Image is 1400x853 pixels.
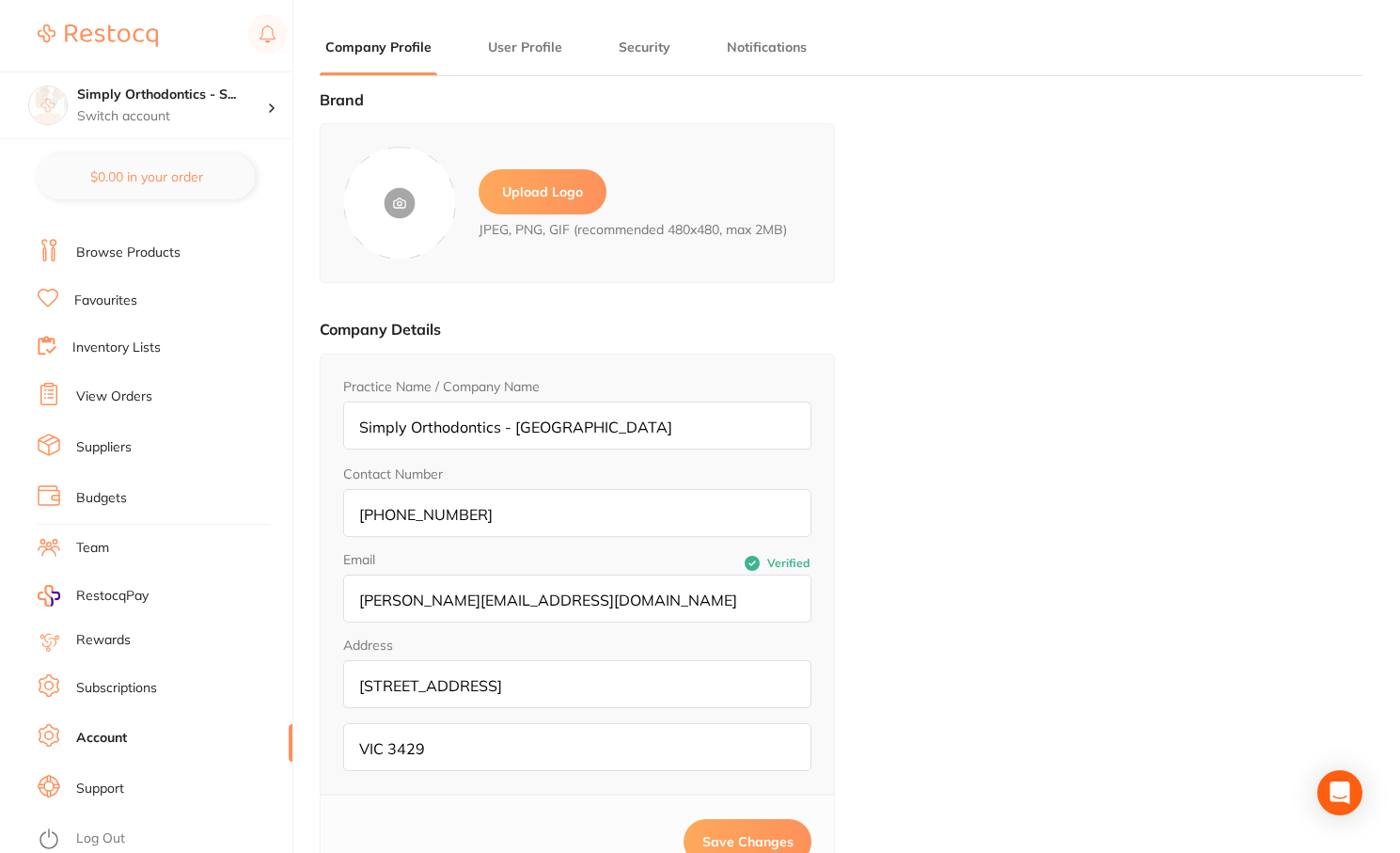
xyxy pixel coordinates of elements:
[767,557,810,570] span: Verified
[343,552,577,567] label: Email
[702,833,794,850] span: Save Changes
[76,780,124,798] a: Support
[721,39,812,56] button: Notifications
[76,387,152,406] a: View Orders
[77,107,267,126] p: Switch account
[343,466,443,482] label: Contact Number
[38,585,60,607] img: RestocqPay
[76,829,125,848] a: Log Out
[343,638,393,653] legend: Address
[76,438,132,457] a: Suppliers
[76,587,149,606] span: RestocqPay
[343,379,540,394] label: Practice Name / Company Name
[479,222,787,237] span: JPEG, PNG, GIF (recommended 480x480, max 2MB)
[320,39,437,56] button: Company Profile
[76,679,157,698] a: Subscriptions
[320,90,364,109] label: Brand
[38,24,158,47] img: Restocq Logo
[76,489,127,508] a: Budgets
[613,39,676,56] button: Security
[76,729,127,748] a: Account
[1317,770,1362,815] div: Open Intercom Messenger
[76,631,131,650] a: Rewards
[479,169,606,214] label: Upload Logo
[38,154,255,199] button: $0.00 in your order
[76,244,181,262] a: Browse Products
[38,585,149,607] a: RestocqPay
[77,86,267,104] h4: Simply Orthodontics - Sunbury
[29,87,67,124] img: Simply Orthodontics - Sunbury
[38,14,158,57] a: Restocq Logo
[72,339,161,357] a: Inventory Lists
[76,539,109,558] a: Team
[482,39,568,56] button: User Profile
[320,320,441,339] label: Company Details
[74,292,137,310] a: Favourites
